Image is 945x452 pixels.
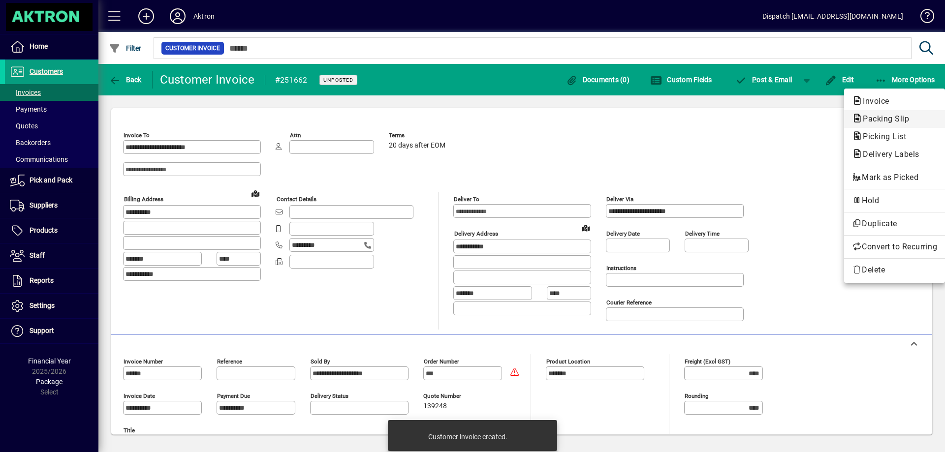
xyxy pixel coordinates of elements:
span: Delivery Labels [852,150,924,159]
span: Mark as Picked [852,172,937,183]
span: Packing Slip [852,114,914,123]
span: Duplicate [852,218,937,230]
span: Delete [852,264,937,276]
span: Hold [852,195,937,207]
span: Picking List [852,132,911,141]
span: Convert to Recurring [852,241,937,253]
span: Invoice [852,96,894,106]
